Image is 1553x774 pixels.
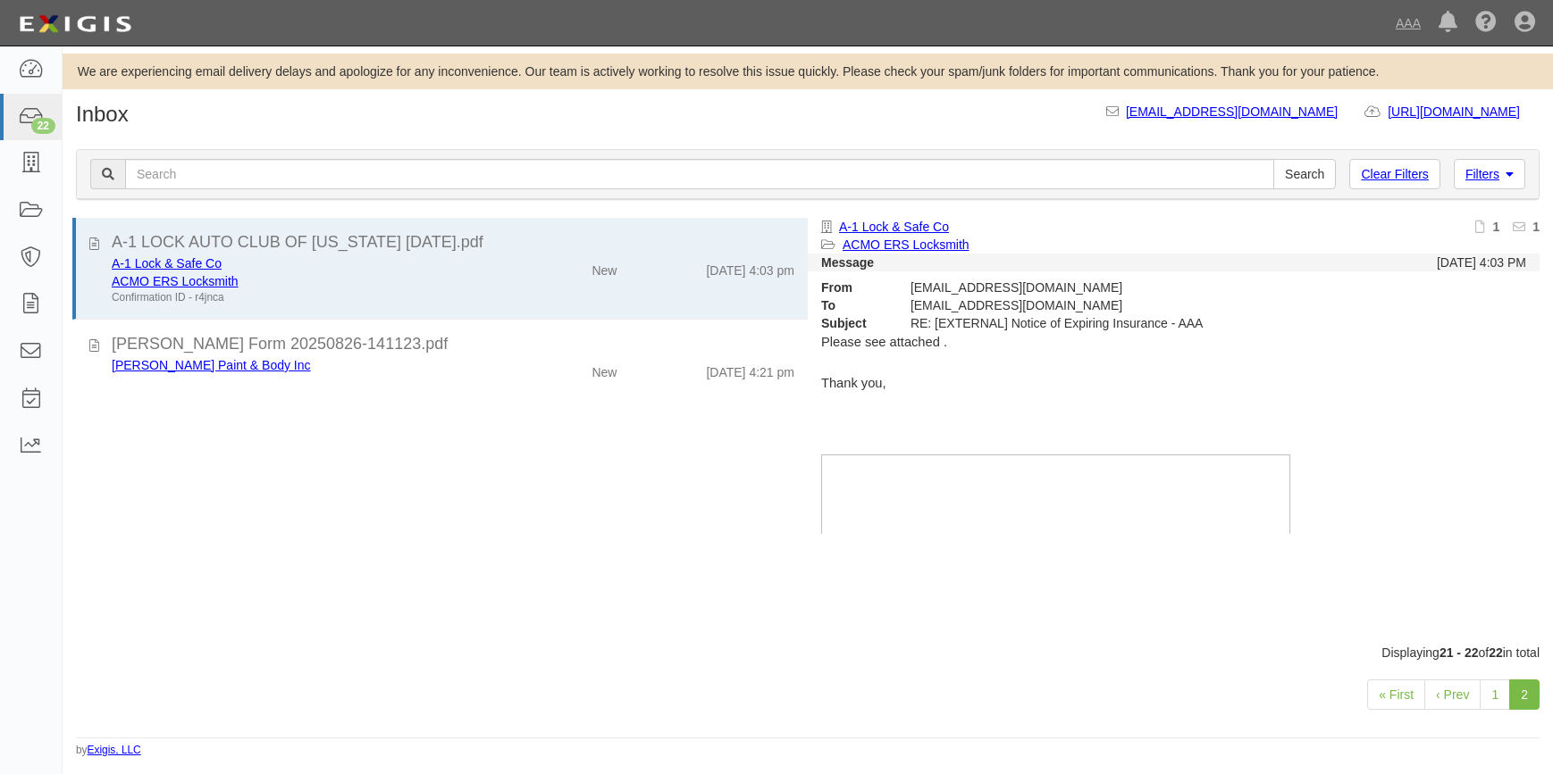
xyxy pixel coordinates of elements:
div: RE: [EXTERNAL] Notice of Expiring Insurance - AAA [897,314,1343,332]
input: Search [125,159,1274,189]
div: [EMAIL_ADDRESS][DOMAIN_NAME] [897,279,1343,296]
strong: From [808,279,897,296]
b: 22 [1489,645,1503,660]
div: New [592,356,617,381]
strong: Subject [808,314,897,332]
img: Sam Tanoos Agency Owner T: 812-479-1034 F: 812-479-1041 5334 Vogel Rd Evansville, IN 47715 [821,454,1290,576]
input: Search [1273,159,1336,189]
a: A-1 Lock & Safe Co [839,220,949,234]
strong: Message [821,255,874,270]
div: ACMO ERS Locksmith [112,272,499,290]
div: ACORD Form 20250826-141123.pdf [112,333,794,356]
h1: Inbox [76,103,129,126]
i: Help Center - Complianz [1475,12,1497,34]
b: 21 - 22 [1440,645,1479,660]
span: Thank you, [821,376,886,390]
a: Exigis, LLC [88,744,141,756]
div: agreement-etcahy@ace.complianz.com [897,296,1343,314]
div: [DATE] 4:03 pm [706,254,794,279]
a: ACMO ERS Locksmith [843,237,970,252]
span: Please see attached . [821,335,947,349]
a: ACMO ERS Locksmith [112,274,239,288]
b: 1 [1532,220,1540,234]
a: Clear Filters [1349,159,1440,189]
div: [DATE] 4:21 pm [706,356,794,381]
b: 1 [1492,220,1499,234]
div: Displaying of in total [63,644,1553,662]
div: We are experiencing email delivery delays and apologize for any inconvenience. Our team is active... [63,62,1553,80]
a: 2 [1509,679,1540,710]
strong: To [808,296,897,314]
a: A-1 Lock & Safe Co [112,256,222,270]
a: [PERSON_NAME] Paint & Body Inc [112,358,311,372]
div: Confirmation ID - r4jnca [112,290,499,305]
small: by [76,743,141,758]
img: logo-5460c22ac91f19d4615b14bd174203de0afe785f0fc80cf4dbbc73dc1793850b.png [13,8,137,40]
div: Chrisenberry Paint & Body Inc [112,356,499,374]
div: New [592,254,617,279]
a: [EMAIL_ADDRESS][DOMAIN_NAME] [1126,104,1338,119]
div: [DATE] 4:03 PM [1437,254,1526,271]
a: 1 [1480,679,1510,710]
a: ‹ Prev [1424,679,1481,710]
a: « First [1367,679,1425,710]
a: [URL][DOMAIN_NAME] [1388,104,1540,119]
a: AAA [1387,5,1430,41]
a: Filters [1454,159,1525,189]
div: A-1 Lock & Safe Co [112,254,499,272]
div: 22 [31,118,55,134]
div: A-1 LOCK AUTO CLUB OF MISSOURI AUG 25 2023.pdf [112,231,794,254]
